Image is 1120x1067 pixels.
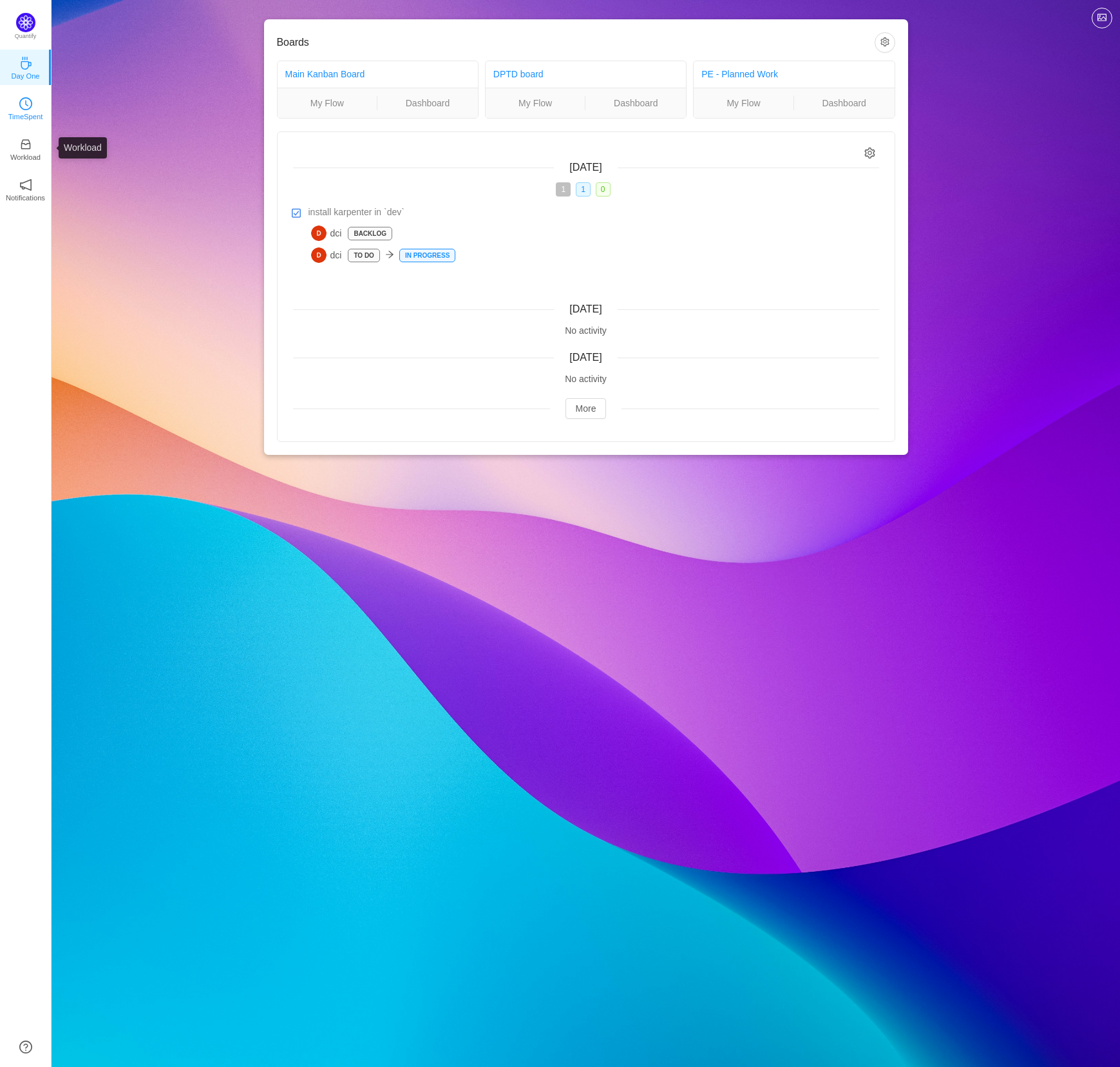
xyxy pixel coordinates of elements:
[493,69,544,79] a: DPTD board
[16,13,35,32] img: Quantify
[311,226,342,241] span: dci
[377,96,478,110] a: Dashboard
[794,96,895,110] a: Dashboard
[569,352,602,363] span: [DATE]
[585,96,686,110] a: Dashboard
[15,32,37,41] p: Quantify
[19,101,32,114] a: icon: clock-circleTimeSpent
[311,247,327,263] img: D
[576,182,591,197] span: 1
[19,142,32,155] a: icon: inboxWorkload
[19,138,32,151] i: icon: inbox
[569,162,602,173] span: [DATE]
[701,69,778,79] a: PE - Planned Work
[400,249,455,262] p: In Progress
[1092,8,1112,28] button: icon: picture
[308,206,404,219] span: install karpenter in `dev`
[293,372,879,386] div: No activity
[565,398,607,419] button: More
[19,1041,32,1053] a: icon: question-circle
[486,96,585,110] a: My Flow
[19,57,32,70] i: icon: coffee
[596,182,611,197] span: 0
[285,69,365,79] a: Main Kanban Board
[6,192,45,204] p: Notifications
[19,61,32,73] a: icon: coffeeDay One
[875,32,895,53] button: icon: setting
[348,249,379,262] p: To Do
[311,226,327,241] img: D
[8,111,43,122] p: TimeSpent
[293,324,879,338] div: No activity
[556,182,571,197] span: 1
[19,182,32,195] a: icon: notificationNotifications
[308,206,879,219] a: install karpenter in `dev`
[569,303,602,314] span: [DATE]
[694,96,793,110] a: My Flow
[348,227,392,240] p: Backlog
[311,247,342,263] span: dci
[10,151,41,163] p: Workload
[277,36,875,49] h3: Boards
[11,70,39,82] p: Day One
[385,250,394,259] i: icon: arrow-right
[278,96,377,110] a: My Flow
[864,148,875,159] i: icon: setting
[19,97,32,110] i: icon: clock-circle
[19,178,32,191] i: icon: notification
